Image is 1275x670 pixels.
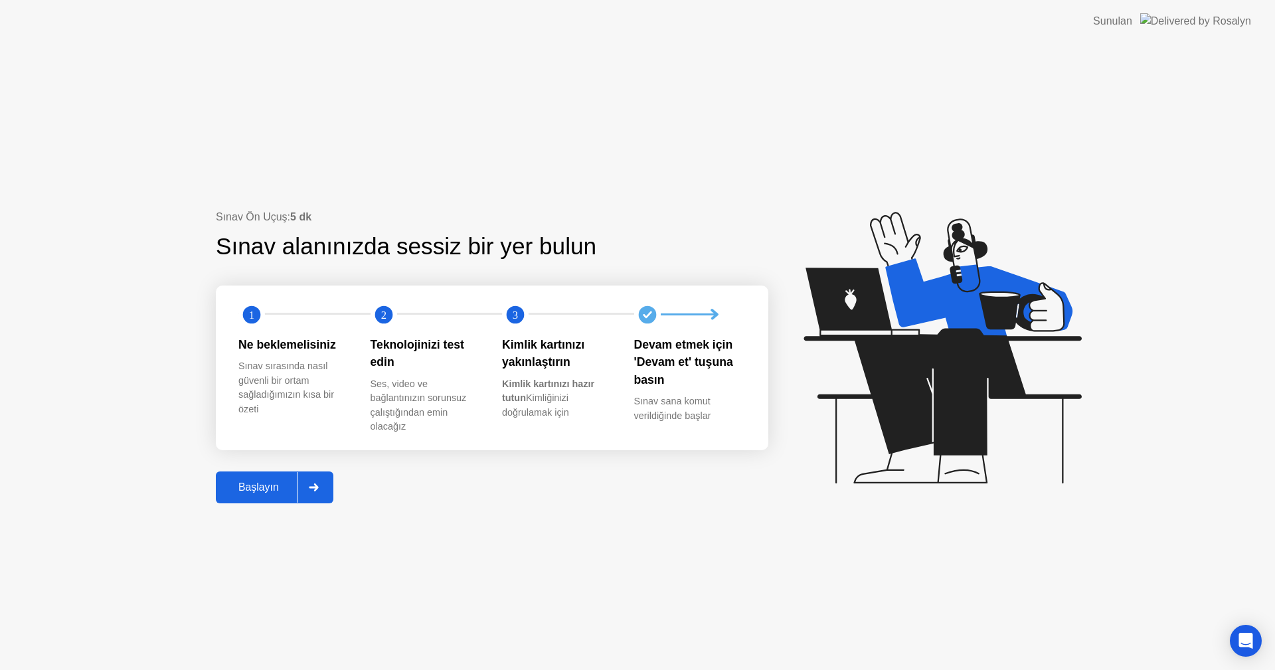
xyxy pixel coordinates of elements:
img: Delivered by Rosalyn [1140,13,1251,29]
b: 5 dk [290,211,311,222]
div: Sınav sırasında nasıl güvenli bir ortam sağladığımızın kısa bir özeti [238,359,349,416]
div: Teknolojinizi test edin [371,336,481,371]
text: 1 [249,308,254,321]
div: Sunulan [1093,13,1132,29]
div: Başlayın [220,481,297,493]
div: Kimlik kartınızı yakınlaştırın [502,336,613,371]
text: 3 [513,308,518,321]
div: Ne beklemelisiniz [238,336,349,353]
div: Open Intercom Messenger [1230,625,1262,657]
div: Devam etmek için 'Devam et' tuşuna basın [634,336,745,388]
div: Kimliğinizi doğrulamak için [502,377,613,420]
text: 2 [381,308,386,321]
div: Sınav alanınızda sessiz bir yer bulun [216,229,684,264]
button: Başlayın [216,471,333,503]
div: Sınav Ön Uçuş: [216,209,768,225]
b: Kimlik kartınızı hazır tutun [502,378,594,404]
div: Sınav sana komut verildiğinde başlar [634,394,745,423]
div: Ses, video ve bağlantınızın sorunsuz çalıştığından emin olacağız [371,377,481,434]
